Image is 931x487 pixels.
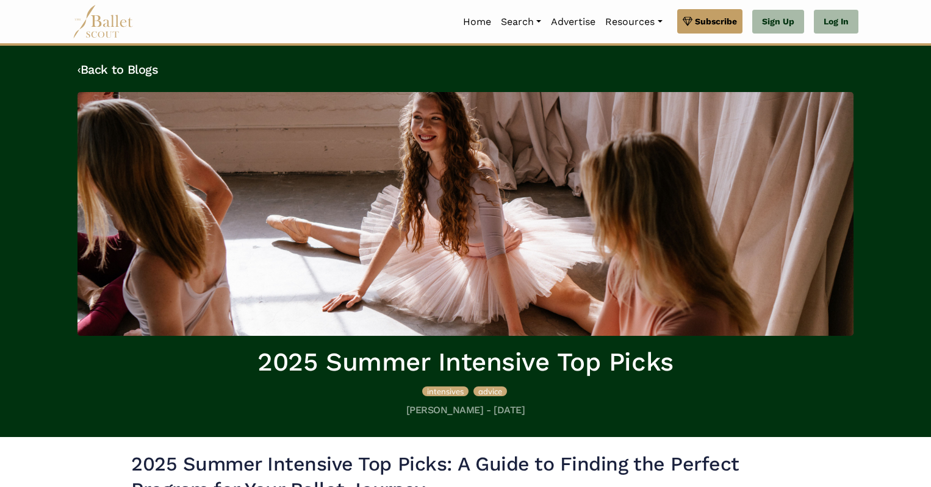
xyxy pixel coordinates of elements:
a: Home [458,9,496,35]
a: advice [473,385,507,397]
a: Search [496,9,546,35]
a: intensives [422,385,471,397]
h5: [PERSON_NAME] - [DATE] [77,404,854,417]
img: header_image.img [77,92,854,336]
a: Resources [600,9,667,35]
a: Advertise [546,9,600,35]
code: ‹ [77,62,81,77]
a: Sign Up [752,10,804,34]
img: gem.svg [683,15,692,28]
span: intensives [427,386,464,396]
span: advice [478,386,502,396]
a: Log In [814,10,858,34]
a: Subscribe [677,9,742,34]
span: Subscribe [695,15,737,28]
h1: 2025 Summer Intensive Top Picks [77,346,854,379]
a: ‹Back to Blogs [77,62,158,77]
